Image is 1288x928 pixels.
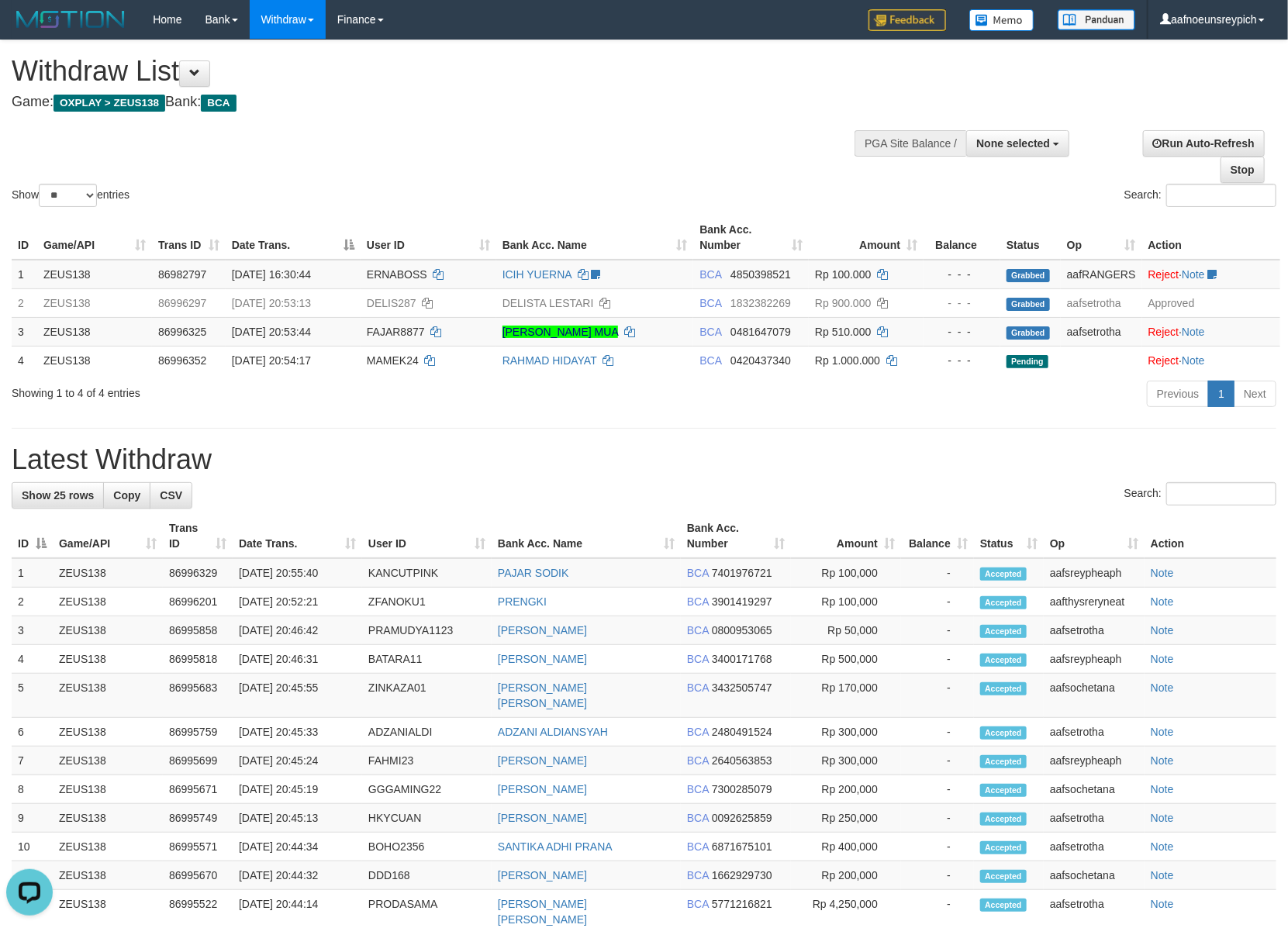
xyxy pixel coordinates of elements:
div: - - - [930,324,994,340]
th: Bank Acc. Number: activate to sort column ascending [693,216,809,260]
td: - [901,775,974,804]
td: aafsetrotha [1044,616,1145,645]
th: ID: activate to sort column descending [12,514,53,558]
span: Copy 0420437340 to clipboard [730,354,791,367]
a: [PERSON_NAME] [498,783,587,795]
span: Accepted [980,841,1027,854]
span: BCA [687,754,709,767]
td: Rp 170,000 [791,674,901,718]
span: [DATE] 20:53:44 [232,326,311,338]
a: Note [1182,354,1205,367]
span: Copy 2640563853 to clipboard [712,754,772,767]
th: Bank Acc. Name: activate to sort column ascending [496,216,694,260]
span: BCA [699,297,721,309]
th: Trans ID: activate to sort column ascending [163,514,233,558]
span: Accepted [980,784,1027,797]
td: [DATE] 20:55:40 [233,558,362,588]
td: [DATE] 20:45:19 [233,775,362,804]
td: Rp 300,000 [791,747,901,775]
th: Date Trans.: activate to sort column ascending [233,514,362,558]
td: ZEUS138 [37,260,152,289]
td: - [901,558,974,588]
td: ZEUS138 [53,645,163,674]
th: Action [1142,216,1280,260]
a: Note [1182,268,1205,281]
label: Search: [1124,482,1276,505]
th: Balance: activate to sort column ascending [901,514,974,558]
span: Copy 5771216821 to clipboard [712,898,772,910]
span: Copy 1832382269 to clipboard [730,297,791,309]
a: [PERSON_NAME] [PERSON_NAME] [498,681,587,709]
td: Rp 400,000 [791,833,901,861]
th: Game/API: activate to sort column ascending [37,216,152,260]
span: Copy [113,489,140,502]
span: Rp 900.000 [815,297,871,309]
td: aafsreypheaph [1044,645,1145,674]
span: [DATE] 20:53:13 [232,297,311,309]
img: MOTION_logo.png [12,8,129,31]
span: BCA [687,898,709,910]
td: ZEUS138 [53,558,163,588]
th: User ID: activate to sort column ascending [361,216,496,260]
th: Amount: activate to sort column ascending [791,514,901,558]
span: Accepted [980,596,1027,609]
span: Pending [1007,355,1048,368]
a: Note [1151,624,1174,636]
span: Copy 2480491524 to clipboard [712,726,772,738]
span: BCA [687,869,709,881]
span: OXPLAY > ZEUS138 [54,95,165,112]
span: Rp 1.000.000 [815,354,880,367]
td: ZEUS138 [53,747,163,775]
a: [PERSON_NAME] [PERSON_NAME] [498,898,587,926]
td: Approved [1142,288,1280,317]
span: Copy 0092625859 to clipboard [712,812,772,824]
td: GGGAMING22 [362,775,492,804]
a: Note [1151,595,1174,608]
th: Action [1145,514,1276,558]
span: CSV [160,489,182,502]
td: 9 [12,804,53,833]
a: SANTIKA ADHI PRANA [498,840,613,853]
th: Bank Acc. Name: activate to sort column ascending [492,514,681,558]
a: Run Auto-Refresh [1143,130,1265,157]
span: Copy 3901419297 to clipboard [712,595,772,608]
td: 86995749 [163,804,233,833]
td: [DATE] 20:45:33 [233,718,362,747]
span: BCA [687,812,709,824]
span: BCA [687,783,709,795]
div: Showing 1 to 4 of 4 entries [12,379,525,401]
td: 86995818 [163,645,233,674]
span: Accepted [980,899,1027,912]
td: · [1142,260,1280,289]
span: Rp 100.000 [815,268,871,281]
th: Date Trans.: activate to sort column descending [226,216,361,260]
span: BCA [201,95,236,112]
td: 4 [12,645,53,674]
span: Accepted [980,812,1027,826]
td: - [901,674,974,718]
th: Balance [924,216,1000,260]
td: 86995683 [163,674,233,718]
span: BCA [699,354,721,367]
td: 3 [12,317,37,346]
span: Rp 510.000 [815,326,871,338]
a: Note [1151,754,1174,767]
span: Accepted [980,755,1027,768]
td: 86995699 [163,747,233,775]
a: Note [1151,840,1174,853]
span: BCA [687,567,709,579]
td: [DATE] 20:46:31 [233,645,362,674]
td: ZEUS138 [37,288,152,317]
input: Search: [1166,184,1276,207]
button: None selected [966,130,1069,157]
td: 3 [12,616,53,645]
td: 2 [12,588,53,616]
a: [PERSON_NAME] [498,624,587,636]
a: Note [1151,681,1174,694]
div: - - - [930,267,994,282]
th: Op: activate to sort column ascending [1061,216,1142,260]
td: Rp 50,000 [791,616,901,645]
td: - [901,645,974,674]
a: Reject [1148,268,1179,281]
td: 1 [12,558,53,588]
